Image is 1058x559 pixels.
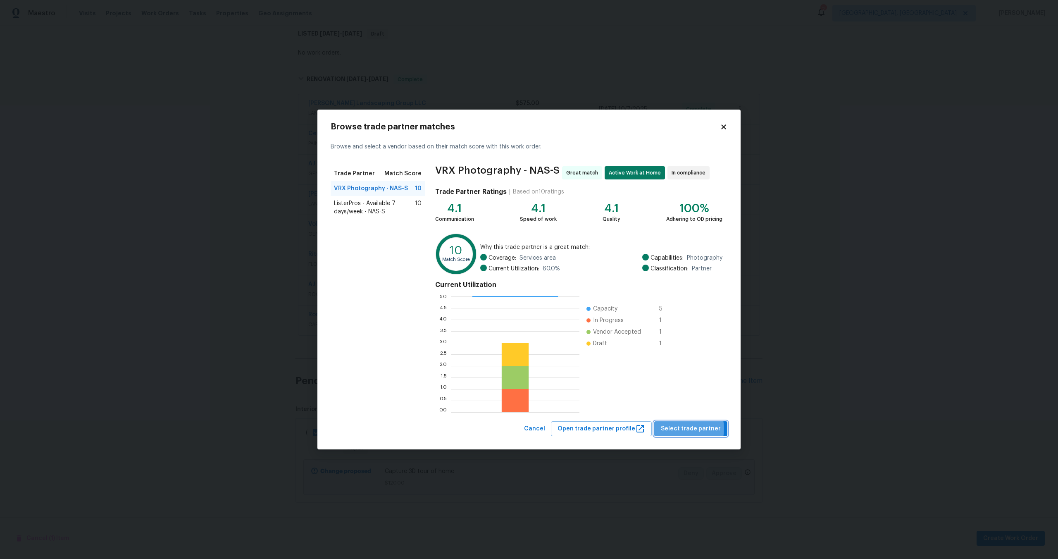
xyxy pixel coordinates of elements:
[520,215,557,223] div: Speed of work
[415,184,422,193] span: 10
[524,424,545,434] span: Cancel
[519,254,556,262] span: Services area
[659,339,672,348] span: 1
[593,316,624,325] span: In Progress
[659,305,672,313] span: 5
[659,316,672,325] span: 1
[384,170,422,178] span: Match Score
[593,339,607,348] span: Draft
[480,243,722,251] span: Why this trade partner is a great match:
[521,421,548,437] button: Cancel
[687,254,722,262] span: Photography
[435,215,474,223] div: Communication
[543,265,560,273] span: 60.0 %
[603,204,620,213] div: 4.1
[439,294,447,299] text: 5.0
[439,398,447,403] text: 0.5
[435,166,560,179] span: VRX Photography - NAS-S
[439,317,447,322] text: 4.0
[566,169,601,177] span: Great match
[488,254,516,262] span: Coverage:
[558,424,645,434] span: Open trade partner profile
[654,421,727,437] button: Select trade partner
[439,340,447,345] text: 3.0
[439,409,447,414] text: 0.0
[507,188,513,196] div: |
[666,215,722,223] div: Adhering to OD pricing
[331,123,720,131] h2: Browse trade partner matches
[651,265,689,273] span: Classification:
[551,421,652,437] button: Open trade partner profile
[435,188,507,196] h4: Trade Partner Ratings
[659,328,672,336] span: 1
[334,184,408,193] span: VRX Photography - NAS-S
[439,363,447,368] text: 2.0
[520,204,557,213] div: 4.1
[661,424,721,434] span: Select trade partner
[334,199,415,216] span: ListerPros - Available 7 days/week - NAS-S
[609,169,664,177] span: Active Work at Home
[593,328,641,336] span: Vendor Accepted
[593,305,617,313] span: Capacity
[435,204,474,213] div: 4.1
[666,204,722,213] div: 100%
[334,170,375,178] span: Trade Partner
[435,281,722,289] h4: Current Utilization
[442,257,470,262] text: Match Score
[488,265,539,273] span: Current Utilization:
[513,188,564,196] div: Based on 10 ratings
[450,244,462,256] text: 10
[692,265,712,273] span: Partner
[441,375,447,380] text: 1.5
[415,199,422,216] span: 10
[651,254,684,262] span: Capabilities:
[672,169,709,177] span: In compliance
[440,351,447,356] text: 2.5
[331,133,727,161] div: Browse and select a vendor based on their match score with this work order.
[440,328,447,333] text: 3.5
[439,305,447,310] text: 4.5
[440,386,447,391] text: 1.0
[603,215,620,223] div: Quality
